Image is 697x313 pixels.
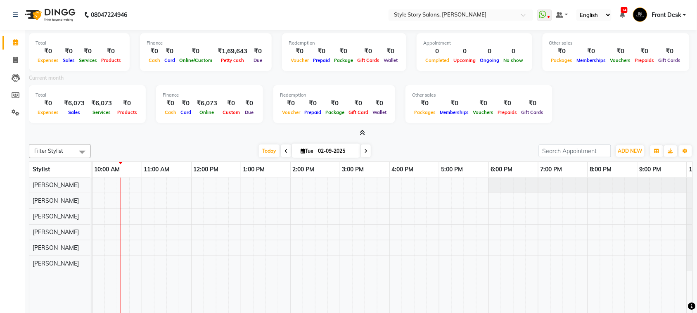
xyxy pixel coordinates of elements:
span: Package [332,57,355,63]
div: Total [36,92,139,99]
div: ₹0 [370,99,389,108]
button: ADD NEW [616,145,645,157]
div: 0 [423,47,451,56]
div: ₹0 [346,99,370,108]
div: ₹0 [471,99,496,108]
span: Petty cash [219,57,246,63]
div: Total [36,40,123,47]
span: Online/Custom [177,57,214,63]
div: ₹6,073 [193,99,220,108]
span: Expenses [36,57,61,63]
a: 9:00 PM [638,164,664,175]
span: Cash [163,109,178,115]
span: Upcoming [451,57,478,63]
span: Wallet [382,57,400,63]
span: Custom [220,109,242,115]
span: [PERSON_NAME] [33,260,79,267]
span: Services [90,109,113,115]
span: Memberships [438,109,471,115]
div: ₹0 [355,47,382,56]
div: ₹0 [280,99,302,108]
span: [PERSON_NAME] [33,197,79,204]
div: Other sales [412,92,546,99]
a: 12:00 PM [192,164,221,175]
input: 2025-09-02 [315,145,357,157]
span: 14 [621,7,628,13]
span: No show [502,57,526,63]
div: ₹0 [302,99,323,108]
img: Front Desk [633,7,647,22]
div: ₹0 [519,99,546,108]
span: Voucher [280,109,302,115]
label: Current month [29,74,64,82]
div: ₹0 [657,47,683,56]
span: Memberships [575,57,608,63]
span: Vouchers [471,109,496,115]
div: ₹0 [177,47,214,56]
span: Prepaids [496,109,519,115]
span: Due [243,109,256,115]
span: Products [115,109,139,115]
a: 6:00 PM [489,164,515,175]
div: ₹0 [36,99,61,108]
div: ₹0 [289,47,311,56]
div: Finance [163,92,256,99]
div: ₹1,69,643 [214,47,251,56]
span: Due [251,57,264,63]
b: 08047224946 [91,3,127,26]
a: 2:00 PM [291,164,317,175]
span: Online [198,109,216,115]
span: Ongoing [478,57,502,63]
div: ₹0 [99,47,123,56]
span: Prepaid [302,109,323,115]
div: ₹0 [61,47,77,56]
div: ₹0 [633,47,657,56]
div: ₹0 [382,47,400,56]
a: 7:00 PM [538,164,564,175]
span: Filter Stylist [34,147,63,154]
img: logo [21,3,78,26]
span: [PERSON_NAME] [33,228,79,236]
div: ₹0 [36,47,61,56]
div: ₹0 [162,47,177,56]
span: Sales [66,109,83,115]
div: Appointment [423,40,526,47]
a: 8:00 PM [588,164,614,175]
div: ₹0 [608,47,633,56]
span: Expenses [36,109,61,115]
div: ₹0 [332,47,355,56]
div: ₹6,073 [61,99,88,108]
div: ₹0 [178,99,193,108]
span: Completed [423,57,451,63]
span: Prepaids [633,57,657,63]
span: Packages [549,57,575,63]
span: Gift Card [346,109,370,115]
div: Redemption [289,40,400,47]
span: Sales [61,57,77,63]
span: Packages [412,109,438,115]
div: 0 [502,47,526,56]
span: Card [178,109,193,115]
div: Redemption [280,92,389,99]
span: Services [77,57,99,63]
div: 0 [478,47,502,56]
a: 5:00 PM [439,164,465,175]
div: ₹0 [575,47,608,56]
div: ₹0 [251,47,265,56]
div: ₹0 [242,99,256,108]
div: ₹0 [77,47,99,56]
span: Vouchers [608,57,633,63]
span: Voucher [289,57,311,63]
input: Search Appointment [539,145,611,157]
span: Gift Cards [657,57,683,63]
a: 10:00 AM [92,164,122,175]
div: 0 [451,47,478,56]
span: [PERSON_NAME] [33,181,79,189]
a: 14 [620,11,625,19]
span: Wallet [370,109,389,115]
span: [PERSON_NAME] [33,213,79,220]
a: 1:00 PM [241,164,267,175]
span: Cash [147,57,162,63]
div: ₹0 [438,99,471,108]
span: Gift Cards [355,57,382,63]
